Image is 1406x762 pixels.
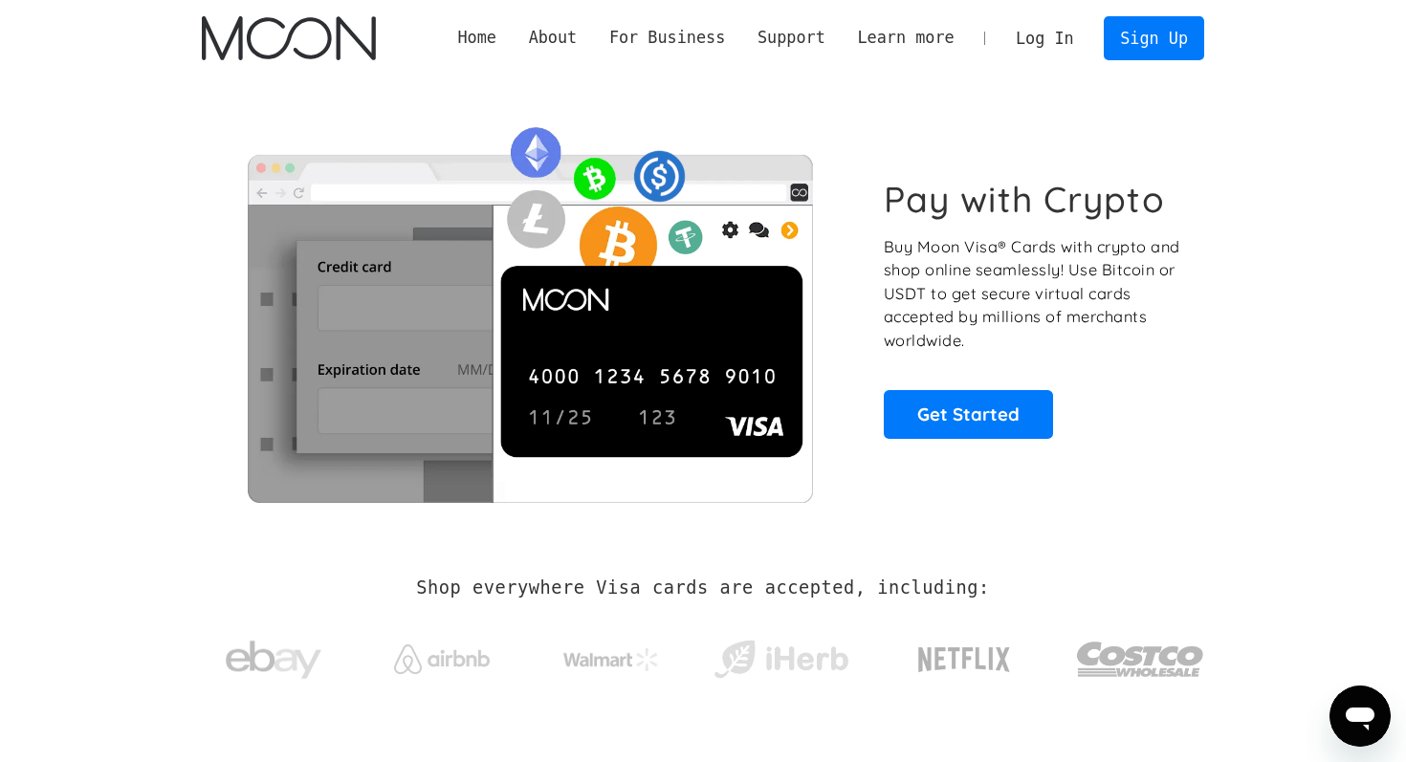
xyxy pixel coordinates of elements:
div: Learn more [842,26,971,50]
div: Learn more [857,26,954,50]
div: For Business [593,26,741,50]
div: Support [758,26,825,50]
img: Moon Cards let you spend your crypto anywhere Visa is accepted. [202,114,857,502]
a: Airbnb [371,625,514,684]
img: Netflix [916,636,1012,684]
a: Netflix [879,617,1050,693]
a: Get Started [884,390,1053,438]
a: iHerb [710,616,852,694]
img: Costco [1076,623,1204,695]
h2: Shop everywhere Visa cards are accepted, including: [416,577,989,599]
a: Home [442,26,513,50]
a: Log In [1000,17,1089,59]
div: Support [741,26,841,50]
a: ebay [202,611,344,700]
a: home [202,16,375,60]
img: ebay [226,630,321,690]
a: Walmart [540,629,683,681]
p: Buy Moon Visa® Cards with crypto and shop online seamlessly! Use Bitcoin or USDT to get secure vi... [884,235,1183,353]
iframe: Button to launch messaging window [1329,686,1391,747]
img: Moon Logo [202,16,375,60]
a: Sign Up [1104,16,1203,59]
div: About [529,26,578,50]
img: iHerb [710,635,852,685]
a: Costco [1076,604,1204,705]
div: About [513,26,593,50]
img: Airbnb [394,644,490,674]
div: For Business [609,26,725,50]
h1: Pay with Crypto [884,178,1165,221]
img: Walmart [563,648,659,671]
